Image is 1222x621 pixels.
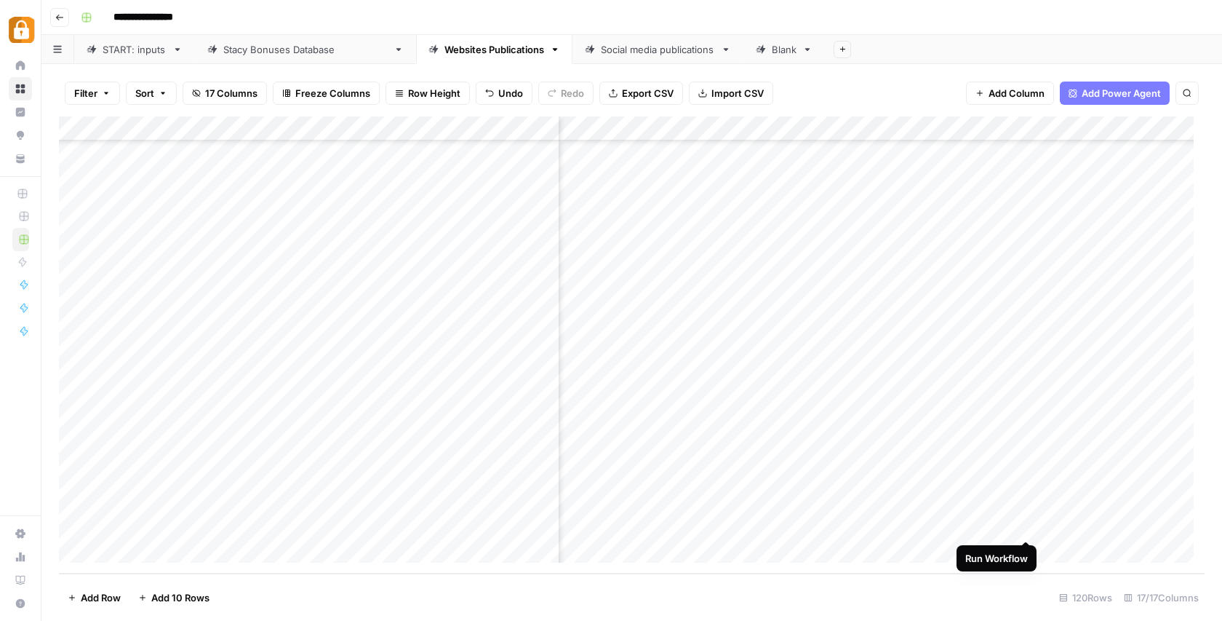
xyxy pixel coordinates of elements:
[966,82,1054,105] button: Add Column
[599,82,683,105] button: Export CSV
[74,86,97,100] span: Filter
[9,522,32,545] a: Settings
[135,86,154,100] span: Sort
[622,86,674,100] span: Export CSV
[9,100,32,124] a: Insights
[129,586,218,609] button: Add 10 Rows
[295,86,370,100] span: Freeze Columns
[476,82,532,105] button: Undo
[126,82,177,105] button: Sort
[9,12,32,48] button: Workspace: Adzz
[9,147,32,170] a: Your Data
[386,82,470,105] button: Row Height
[74,35,195,64] a: START: inputs
[772,42,796,57] div: Blank
[572,35,743,64] a: Social media publications
[9,592,32,615] button: Help + Support
[711,86,764,100] span: Import CSV
[9,569,32,592] a: Learning Hub
[689,82,773,105] button: Import CSV
[151,590,209,605] span: Add 10 Rows
[59,586,129,609] button: Add Row
[205,86,257,100] span: 17 Columns
[9,77,32,100] a: Browse
[9,545,32,569] a: Usage
[989,86,1045,100] span: Add Column
[416,35,572,64] a: Websites Publications
[273,82,380,105] button: Freeze Columns
[81,590,121,605] span: Add Row
[1118,586,1205,609] div: 17/17 Columns
[498,86,523,100] span: Undo
[538,82,594,105] button: Redo
[601,42,715,57] div: Social media publications
[444,42,544,57] div: Websites Publications
[195,35,416,64] a: [PERSON_NAME] Bonuses Database
[103,42,167,57] div: START: inputs
[65,82,120,105] button: Filter
[408,86,460,100] span: Row Height
[1060,82,1170,105] button: Add Power Agent
[1082,86,1161,100] span: Add Power Agent
[223,42,388,57] div: [PERSON_NAME] Bonuses Database
[965,551,1028,566] div: Run Workflow
[1053,586,1118,609] div: 120 Rows
[561,86,584,100] span: Redo
[9,124,32,147] a: Opportunities
[9,54,32,77] a: Home
[183,82,267,105] button: 17 Columns
[743,35,825,64] a: Blank
[9,17,35,43] img: Adzz Logo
